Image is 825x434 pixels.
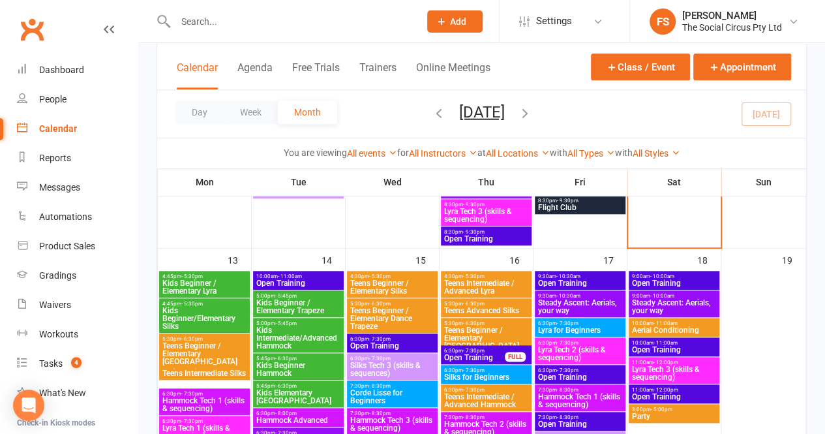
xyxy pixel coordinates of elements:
a: All events [347,148,397,159]
span: - 5:00pm [651,407,672,412]
button: Appointment [693,54,791,80]
a: Messages [17,173,138,202]
a: All Types [567,148,615,159]
span: Open Training [631,279,717,287]
div: The Social Circus Pty Ltd [682,22,782,33]
strong: with [550,147,567,158]
th: Sat [627,168,721,196]
span: 7:30pm [537,387,623,393]
button: Class / Event [591,54,690,80]
span: 6:30pm [256,411,341,416]
button: Online Meetings [416,61,490,89]
span: - 5:30pm [463,273,485,279]
strong: at [477,147,486,158]
span: 9:00am [631,273,717,279]
span: 5:00pm [256,293,341,299]
div: [PERSON_NAME] [682,10,782,22]
span: - 8:00pm [275,411,297,416]
a: Automations [17,202,138,232]
span: Open Training [631,393,717,401]
span: Teens Advanced Silks [443,307,529,315]
span: 6:30pm [537,367,623,373]
span: 10:00am [631,340,717,346]
span: - 7:30pm [369,356,391,362]
div: 17 [603,249,627,270]
span: Open Training [443,354,505,362]
span: - 7:30pm [369,336,391,342]
span: 8:30pm [443,229,529,235]
span: - 11:00am [653,340,678,346]
span: - 8:30pm [463,414,485,420]
th: Wed [346,168,440,196]
button: Week [224,101,278,124]
span: 6:30pm [350,356,435,362]
strong: for [397,147,409,158]
div: FS [650,8,676,35]
span: - 7:30pm [181,391,203,397]
span: Kids Intermediate/Advanced Hammock [256,326,341,350]
span: - 7:30pm [463,348,485,354]
div: Gradings [39,270,76,281]
div: 18 [697,249,721,270]
span: Hammock Tech 1 (skills & sequencing) [537,393,623,409]
span: 7:30pm [350,411,435,416]
span: Hammock Advanced [256,416,341,424]
button: Day [175,101,224,124]
span: 6:30pm [537,340,623,346]
a: Clubworx [16,13,48,46]
span: 4:45pm [162,301,247,307]
span: - 6:30pm [369,301,391,307]
span: - 8:30pm [557,414,578,420]
span: Lyra Tech 3 (skills & sequencing) [631,365,717,381]
div: Calendar [39,123,77,134]
span: - 11:00am [653,320,678,326]
span: 7:30pm [537,414,623,420]
span: Open Training [537,420,623,428]
a: Gradings [17,261,138,290]
span: - 7:30pm [463,367,485,373]
div: Product Sales [39,241,95,251]
div: 15 [415,249,439,270]
span: - 10:00am [650,293,674,299]
span: 3:00pm [631,407,717,412]
span: - 12:00pm [653,387,678,393]
span: 6:30pm [443,348,505,354]
span: 7:30pm [350,383,435,389]
span: Open Training [443,235,529,243]
a: Waivers [17,290,138,320]
span: 8:30pm [537,198,623,204]
a: People [17,85,138,114]
span: - 6:30pm [181,336,203,342]
span: 6:30pm [443,367,529,373]
div: 14 [322,249,345,270]
input: Search... [172,12,411,31]
div: 16 [509,249,533,270]
span: Teens Beginner / Elementary [GEOGRAPHIC_DATA] [443,326,529,350]
span: - 8:30pm [369,411,391,416]
a: Reports [17,144,138,173]
span: - 6:30pm [275,356,297,362]
span: - 7:30pm [181,418,203,424]
span: Hammock Tech 1 (skills & sequencing) [162,397,247,412]
span: Teens Intermediate / Advanced Lyra [443,279,529,295]
span: Kids Beginner / Elementary Lyra [162,279,247,295]
span: 4 [71,357,82,368]
span: - 11:00am [278,273,302,279]
span: Lyra Tech 3 (skills & sequencing) [443,208,529,223]
span: Kids Elementary [GEOGRAPHIC_DATA] [256,389,341,405]
span: 11:00am [631,387,717,393]
a: Calendar [17,114,138,144]
span: - 12:00pm [653,360,678,365]
div: What's New [39,388,86,398]
span: Aerial Conditioning [631,326,717,334]
span: Steady Ascent: Aerials, your way [537,299,623,315]
span: - 7:30pm [463,387,485,393]
span: Teens Intermediate / Advanced Hammock [443,393,529,409]
th: Thu [440,168,533,196]
div: Waivers [39,300,71,310]
span: 8:30pm [443,202,529,208]
span: - 10:30am [556,273,580,279]
span: - 9:30pm [463,202,485,208]
span: Flight Club [537,204,623,211]
button: Free Trials [292,61,340,89]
